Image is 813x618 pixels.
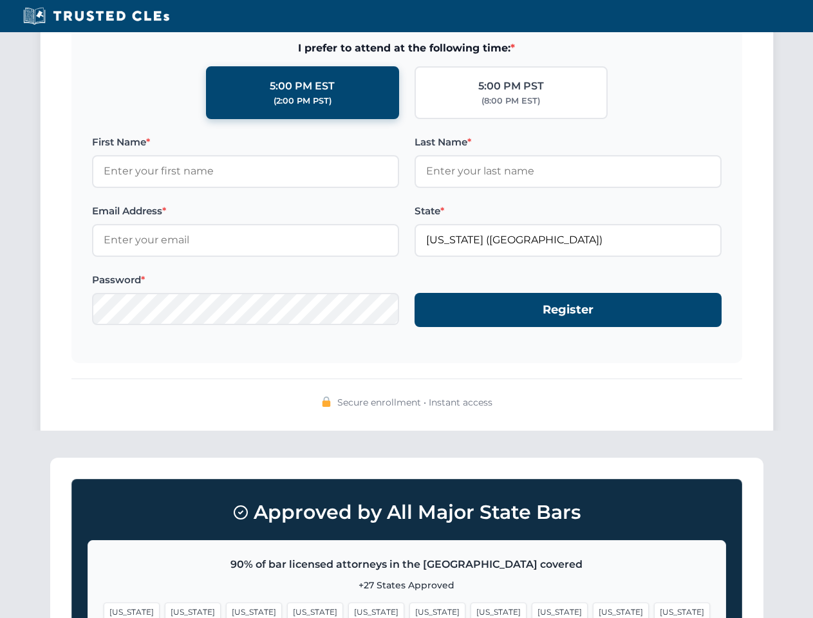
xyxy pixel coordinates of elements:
[415,135,722,150] label: Last Name
[337,395,492,409] span: Secure enrollment • Instant access
[19,6,173,26] img: Trusted CLEs
[478,78,544,95] div: 5:00 PM PST
[415,203,722,219] label: State
[104,556,710,573] p: 90% of bar licensed attorneys in the [GEOGRAPHIC_DATA] covered
[92,203,399,219] label: Email Address
[92,40,722,57] span: I prefer to attend at the following time:
[92,224,399,256] input: Enter your email
[321,397,332,407] img: 🔒
[104,578,710,592] p: +27 States Approved
[92,155,399,187] input: Enter your first name
[270,78,335,95] div: 5:00 PM EST
[415,224,722,256] input: Florida (FL)
[415,293,722,327] button: Register
[415,155,722,187] input: Enter your last name
[92,272,399,288] label: Password
[274,95,332,108] div: (2:00 PM PST)
[88,495,726,530] h3: Approved by All Major State Bars
[481,95,540,108] div: (8:00 PM EST)
[92,135,399,150] label: First Name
